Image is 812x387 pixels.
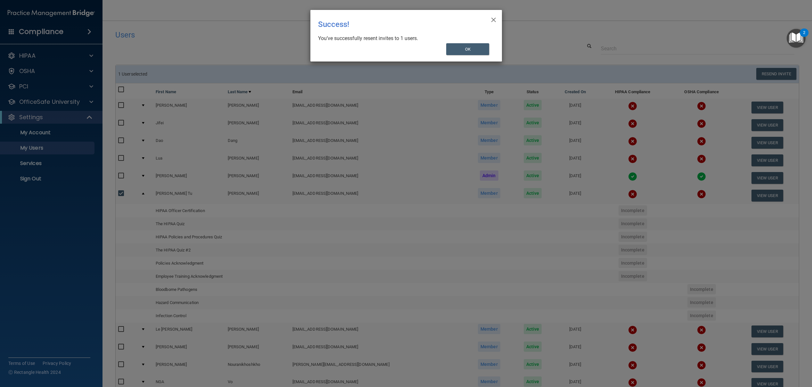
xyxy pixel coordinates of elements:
[446,43,489,55] button: OK
[787,29,806,48] button: Open Resource Center, 2 new notifications
[318,35,489,42] div: You’ve successfully resent invites to 1 users.
[491,12,496,25] span: ×
[318,15,468,34] div: Success!
[803,33,805,41] div: 2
